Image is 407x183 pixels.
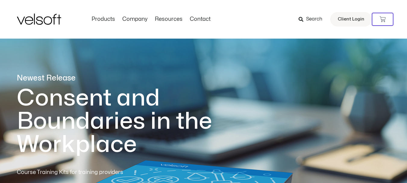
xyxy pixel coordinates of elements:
[88,16,119,23] a: ProductsMenu Toggle
[17,73,237,84] p: Newest Release
[299,14,327,24] a: Search
[119,16,151,23] a: CompanyMenu Toggle
[17,14,61,25] img: Velsoft Training Materials
[17,168,167,177] p: Course Training Kits for training providers
[338,15,364,23] span: Client Login
[306,15,322,23] span: Search
[186,16,214,23] a: ContactMenu Toggle
[88,16,214,23] nav: Menu
[151,16,186,23] a: ResourcesMenu Toggle
[17,87,237,156] h1: Consent and Boundaries in the Workplace
[330,12,372,27] a: Client Login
